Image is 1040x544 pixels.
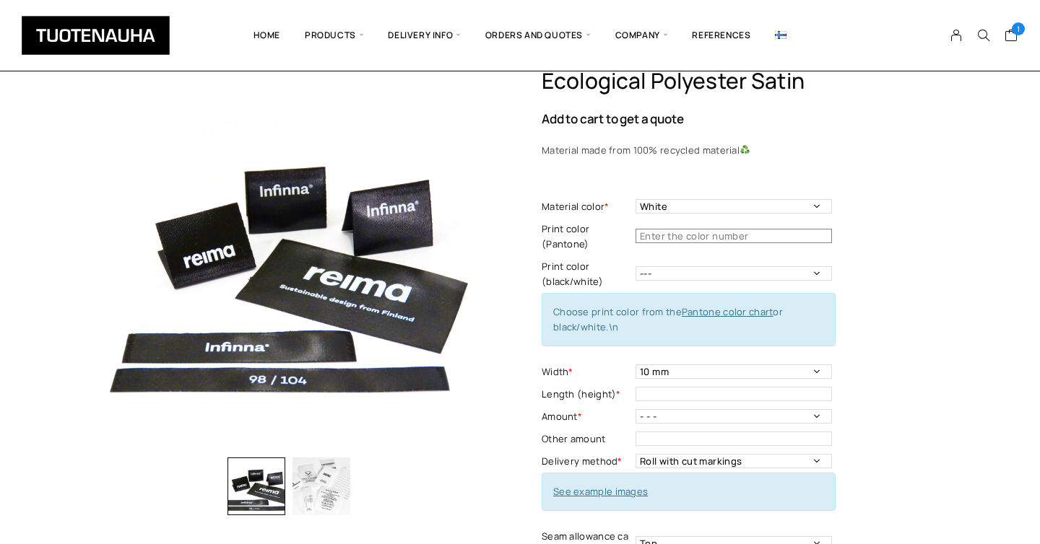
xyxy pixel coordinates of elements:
a: Cart [1005,28,1018,45]
span: Products [292,11,376,60]
h5: Material made from 100% recycled material [542,143,942,158]
label: Print color (Pantone) [542,221,632,252]
button: Search [970,29,997,42]
label: Width [542,364,632,380]
img: ♻️ [740,145,750,154]
label: Length (height) [542,387,632,402]
input: Enter the color number [636,229,832,243]
label: Other amount [542,431,632,447]
img: b7c32725-09ce-47bb-a0e3-3e9b7acc3c9a [97,68,480,450]
span: Choose print color from the or black/white.\n [553,305,783,333]
a: My Account [942,29,971,42]
img: Tuotenauha Oy [22,16,170,55]
a: References [680,11,763,60]
span: Company [603,11,680,60]
span: Delivery info [376,11,472,60]
img: Ecological polyester satin 2 [292,457,350,515]
h1: Ecological polyester satin [542,68,942,95]
label: Material color [542,199,632,214]
a: See example images [553,485,648,498]
a: Pantone color chart [682,305,773,318]
label: Print color (black/white) [542,259,632,289]
span: Orders and quotes [473,11,603,60]
span: 1 [1012,22,1025,35]
a: Home [241,11,292,60]
p: Add to cart to get a quote [542,113,942,125]
img: Suomi [775,31,786,39]
label: Delivery method [542,454,632,469]
label: Amount [542,409,632,424]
